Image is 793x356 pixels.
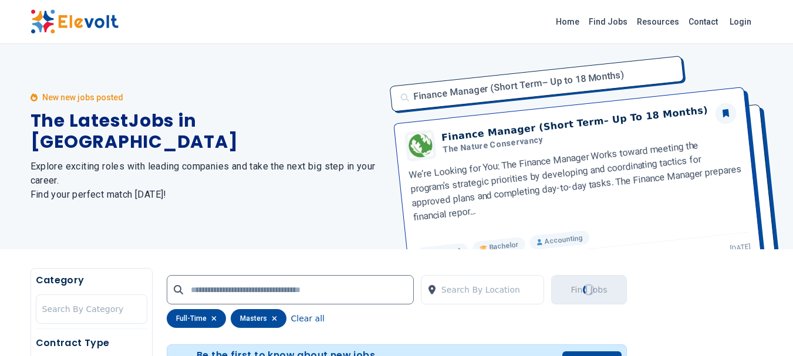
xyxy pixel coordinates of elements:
h5: Category [36,273,147,287]
a: Contact [684,12,723,31]
p: New new jobs posted [42,91,123,103]
div: masters [231,309,286,328]
a: Login [723,10,758,33]
h1: The Latest Jobs in [GEOGRAPHIC_DATA] [31,110,383,152]
iframe: Chat Widget [734,300,793,356]
a: Find Jobs [584,12,632,31]
a: Resources [632,12,684,31]
img: Elevolt [31,9,119,34]
h5: Contract Type [36,336,147,350]
div: Loading... [582,283,596,296]
div: full-time [167,309,226,328]
a: Home [551,12,584,31]
button: Clear all [291,309,325,328]
h2: Explore exciting roles with leading companies and take the next big step in your career. Find you... [31,160,383,202]
button: Find JobsLoading... [551,275,626,304]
